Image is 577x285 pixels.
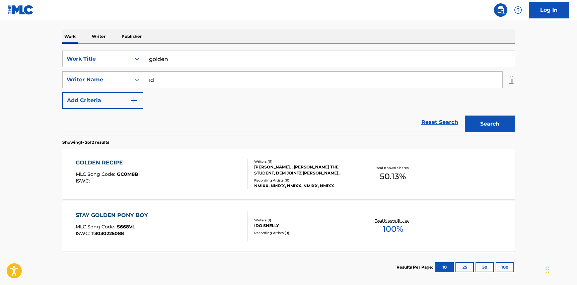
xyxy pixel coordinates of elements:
[62,51,515,136] form: Search Form
[76,230,91,236] span: ISWC :
[254,178,355,183] div: Recording Artists ( 10 )
[254,223,355,229] div: IDO SHELLY
[117,224,135,230] span: S668VL
[418,115,461,130] a: Reset Search
[76,159,138,167] div: GOLDEN RECIPE
[544,253,577,285] iframe: Chat Widget
[254,159,355,164] div: Writers ( 11 )
[514,6,522,14] img: help
[62,29,78,44] p: Work
[508,71,515,88] img: Delete Criterion
[8,5,34,15] img: MLC Logo
[91,230,124,236] span: T3030225088
[465,116,515,132] button: Search
[254,218,355,223] div: Writers ( 1 )
[67,76,127,84] div: Writer Name
[62,139,109,145] p: Showing 1 - 2 of 2 results
[117,171,138,177] span: GC0M8B
[254,164,355,176] div: [PERSON_NAME], . [PERSON_NAME] THE STUDENT, DEM JOINTZ [PERSON_NAME] [PERSON_NAME], [PERSON_NAME]...
[120,29,144,44] p: Publisher
[476,262,494,272] button: 50
[529,2,569,18] a: Log In
[380,170,406,183] span: 50.13 %
[546,260,550,280] div: Drag
[62,201,515,252] a: STAY GOLDEN PONY BOYMLC Song Code:S668VLISWC:T3030225088Writers (1)IDO SHELLYRecording Artists (0...
[62,92,143,109] button: Add Criteria
[254,183,355,189] div: NMIXX, NMIXX, NMIXX, NMIXX, NMIXX
[130,96,138,104] img: 9d2ae6d4665cec9f34b9.svg
[455,262,474,272] button: 25
[76,171,117,177] span: MLC Song Code :
[383,223,403,235] span: 100 %
[62,149,515,199] a: GOLDEN RECIPEMLC Song Code:GC0M8BISWC:Writers (11)[PERSON_NAME], . [PERSON_NAME] THE STUDENT, DEM...
[76,178,91,184] span: ISWC :
[67,55,127,63] div: Work Title
[375,165,411,170] p: Total Known Shares:
[494,3,507,17] a: Public Search
[435,262,454,272] button: 10
[90,29,107,44] p: Writer
[497,6,505,14] img: search
[511,3,525,17] div: Help
[375,218,411,223] p: Total Known Shares:
[76,224,117,230] span: MLC Song Code :
[76,211,151,219] div: STAY GOLDEN PONY BOY
[496,262,514,272] button: 100
[254,230,355,235] div: Recording Artists ( 0 )
[396,264,435,270] p: Results Per Page:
